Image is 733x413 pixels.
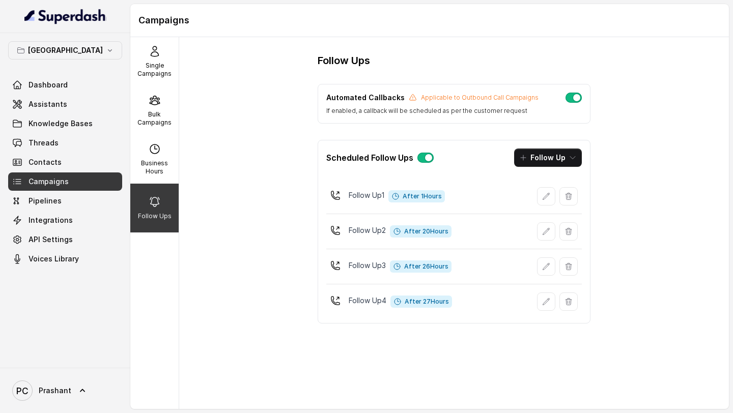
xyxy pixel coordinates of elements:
[29,196,62,206] span: Pipelines
[138,12,721,28] h1: Campaigns
[134,159,175,175] p: Business Hours
[390,296,452,308] span: After 27 Hours
[8,41,122,60] button: [GEOGRAPHIC_DATA]
[134,62,175,78] p: Single Campaigns
[326,107,539,115] p: If enabled, a callback will be scheduled as per the customer request
[8,172,122,191] a: Campaigns
[29,157,62,167] span: Contacts
[29,119,93,129] span: Knowledge Bases
[390,260,452,273] span: After 26 Hours
[134,110,175,127] p: Bulk Campaigns
[326,152,413,164] p: Scheduled Follow Ups
[8,76,122,94] a: Dashboard
[514,149,582,167] button: Follow Up
[388,190,445,202] span: After 1 Hours
[8,192,122,210] a: Pipelines
[8,211,122,229] a: Integrations
[29,80,68,90] span: Dashboard
[28,44,103,56] p: [GEOGRAPHIC_DATA]
[349,190,384,200] p: Follow Up 1
[326,93,405,103] p: Automated Callbacks
[29,254,79,264] span: Voices Library
[349,260,386,271] p: Follow Up 3
[138,212,172,220] p: Follow Ups
[29,215,73,225] span: Integrations
[349,296,386,306] p: Follow Up 4
[8,250,122,268] a: Voices Library
[29,176,69,187] span: Campaigns
[8,230,122,249] a: API Settings
[390,225,452,238] span: After 20 Hours
[8,376,122,405] a: Prashant
[421,94,539,102] p: Applicable to Outbound Call Campaigns
[29,138,59,148] span: Threads
[16,386,29,396] text: PC
[349,225,386,235] p: Follow Up 2
[318,53,370,68] h3: Follow Ups
[24,8,106,24] img: light.svg
[8,114,122,133] a: Knowledge Bases
[29,234,73,245] span: API Settings
[8,95,122,113] a: Assistants
[39,386,71,396] span: Prashant
[8,134,122,152] a: Threads
[8,153,122,171] a: Contacts
[29,99,67,109] span: Assistants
